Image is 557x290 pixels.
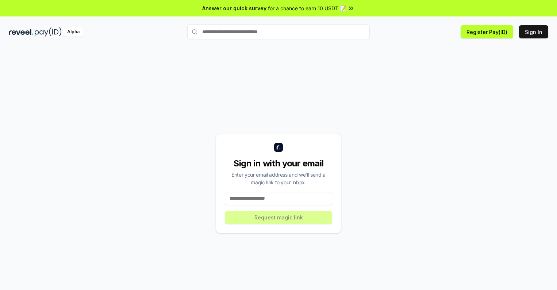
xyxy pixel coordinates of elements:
button: Sign In [519,25,548,38]
img: logo_small [274,143,283,152]
div: Sign in with your email [225,158,332,169]
div: Enter your email address and we’ll send a magic link to your inbox. [225,171,332,186]
img: pay_id [35,27,62,37]
span: Answer our quick survey [202,4,266,12]
div: Alpha [63,27,84,37]
button: Register Pay(ID) [461,25,513,38]
img: reveel_dark [9,27,33,37]
span: for a chance to earn 10 USDT 📝 [268,4,346,12]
